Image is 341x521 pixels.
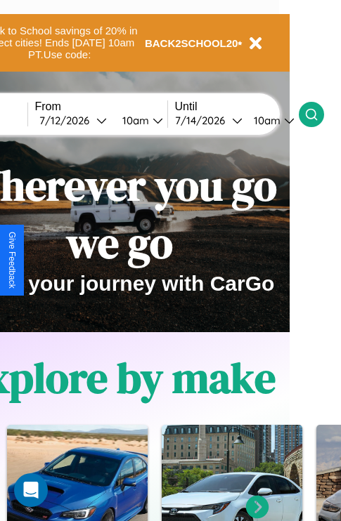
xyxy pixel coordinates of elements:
label: From [35,100,167,113]
div: 10am [247,114,284,127]
button: 10am [243,113,299,128]
div: Give Feedback [7,232,17,289]
div: Open Intercom Messenger [14,473,48,507]
label: Until [175,100,299,113]
div: 7 / 12 / 2026 [39,114,96,127]
button: 10am [111,113,167,128]
div: 10am [115,114,153,127]
div: 7 / 14 / 2026 [175,114,232,127]
button: 7/12/2026 [35,113,111,128]
b: BACK2SCHOOL20 [145,37,238,49]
